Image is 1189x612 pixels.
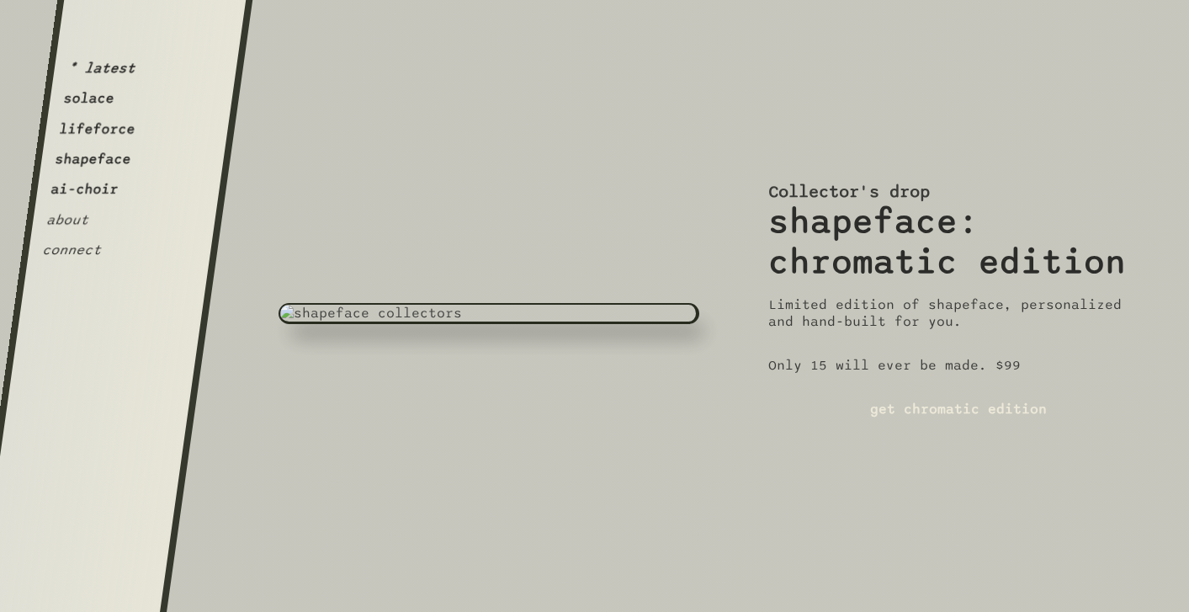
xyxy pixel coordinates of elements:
[768,182,930,202] h3: Collector's drop
[41,242,103,258] button: connect
[62,90,115,107] button: solace
[45,211,90,228] button: about
[279,303,699,324] img: shapeface collectors
[58,120,136,137] button: lifeforce
[768,387,1149,431] a: get chromatic edition
[768,296,1149,330] p: Limited edition of shapeface, personalized and hand-built for you.
[768,357,1021,374] p: Only 15 will ever be made. $99
[50,181,119,198] button: ai-choir
[66,60,136,77] button: * latest
[768,202,1149,283] h2: shapeface: chromatic edition
[54,151,132,168] button: shapeface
